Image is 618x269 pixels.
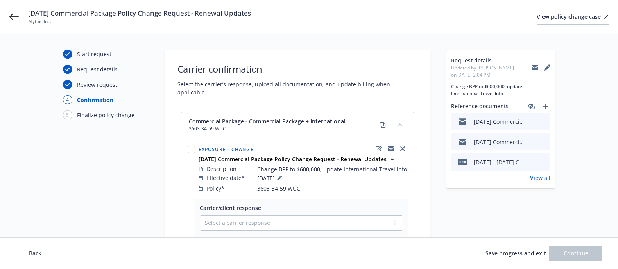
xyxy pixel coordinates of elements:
button: Save progress and exit [485,246,546,261]
span: [DATE] [257,173,284,183]
button: preview file [540,118,547,126]
div: Start request [77,50,111,58]
div: Review request [77,80,117,89]
span: Policy* [206,184,224,192]
a: close [398,144,407,153]
span: Description [206,165,236,173]
a: View policy change case [537,9,609,25]
button: Back [16,246,55,261]
a: copy [378,120,387,130]
a: edit [374,144,384,153]
button: download file [528,138,534,146]
span: Change BPP to $600,000; update International Travel info [257,165,407,173]
div: 5 [63,110,72,119]
strong: [DATE] Commercial Package Policy Change Request - Renewal Updates [199,155,387,163]
span: [DATE] Commercial Package Policy Change Request - Renewal Updates [28,9,251,18]
h1: Carrier confirmation [177,62,417,75]
span: Commercial Package - Commercial Package + International [189,117,346,125]
div: [DATE] Commercial Package Policy Change Request - Renewal Updates - confirmation of receipt from ... [474,118,525,126]
span: 3603-34-59 WUC [257,184,300,192]
span: Save progress and exit [485,249,546,257]
span: 3603-34-59 WUC [189,125,346,132]
span: Effective date* [206,174,245,182]
a: associate [527,102,536,111]
a: copyLogging [386,144,396,153]
span: Reference documents [451,102,509,111]
button: download file [528,158,534,166]
button: preview file [540,158,547,166]
span: Exposure - Change [199,146,254,153]
div: Confirmation [77,96,113,104]
span: Continue [564,249,588,257]
button: download file [528,118,534,126]
button: Continue [549,246,602,261]
span: Request details [451,56,532,64]
span: Updated by [PERSON_NAME] on [DATE] 2:04 PM [451,64,532,78]
button: collapse content [394,118,406,131]
span: Change BPP to $600,000; update International Travel info [451,83,550,97]
button: preview file [540,138,547,146]
div: View policy change case [537,9,609,24]
div: Request details [77,65,118,73]
div: 4 [63,95,72,104]
a: add [541,102,550,111]
span: Mythic Inc. [28,18,251,25]
div: [DATE] - [DATE] Completed Exposure Workbook.xlsx [474,158,525,166]
span: Back [29,249,41,257]
span: Carrier/client response [200,204,261,212]
span: xlsx [458,159,467,165]
span: Select the carrier’s response, upload all documentation, and update billing when applicable. [177,80,417,96]
div: Finalize policy change [77,111,134,119]
div: [DATE] Commercial Package Policy Change Request - Renewal Updates - to Chubb UW.msg [474,138,525,146]
a: View all [530,174,550,182]
div: Commercial Package - Commercial Package + International3603-34-59 WUCcopycollapse content [181,112,414,137]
